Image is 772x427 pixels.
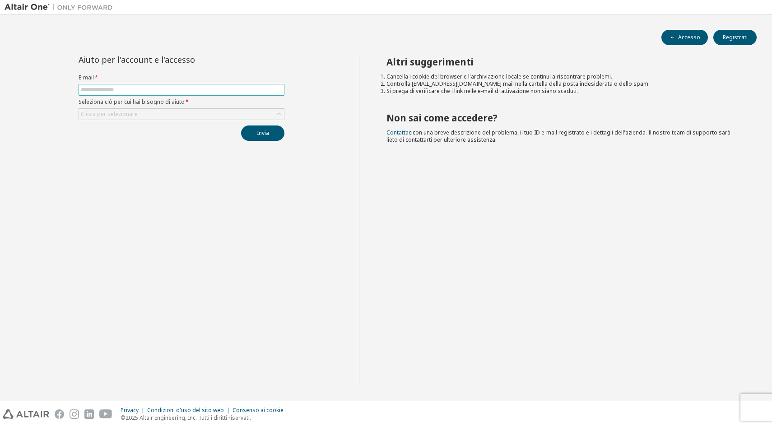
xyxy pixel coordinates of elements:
div: Clicca per selezionare [79,109,284,120]
div: Aiuto per l'account e l'accesso [79,56,243,63]
div: Clicca per selezionare [81,111,138,118]
img: Altair One [5,3,117,12]
img: linkedin.svg [84,409,94,419]
img: altair_logo.svg [3,409,49,419]
font: 2025 Altair Engineering, Inc. Tutti i diritti riservati. [126,414,251,422]
button: Invia [241,125,284,141]
a: Contattaci [386,129,413,136]
p: © [121,414,289,422]
img: instagram.svg [70,409,79,419]
li: Cancella i cookie del browser e l'archiviazione locale se continui a riscontrare problemi. [386,73,741,80]
div: Condizioni d'uso del sito web [147,407,233,414]
div: Consenso ai cookie [233,407,289,414]
span: con una breve descrizione del problema, il tuo ID e-mail registrato e i dettagli dell'azienda. Il... [386,129,730,144]
div: Privacy [121,407,147,414]
font: Accesso [678,34,700,41]
img: facebook.svg [55,409,64,419]
font: Seleziona ciò per cui hai bisogno di aiuto [79,98,185,106]
button: Registrati [713,30,757,45]
font: E-mail [79,74,94,81]
h2: Altri suggerimenti [386,56,741,68]
li: Controlla [EMAIL_ADDRESS][DOMAIN_NAME] mail nella cartella della posta indesiderata o dello spam. [386,80,741,88]
li: Si prega di verificare che i link nelle e-mail di attivazione non siano scaduti. [386,88,741,95]
button: Accesso [661,30,708,45]
img: youtube.svg [99,409,112,419]
h2: Non sai come accedere? [386,112,741,124]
